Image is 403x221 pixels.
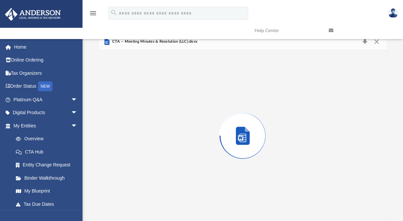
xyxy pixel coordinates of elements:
[111,39,197,45] span: CTA -- Meeting Minutes & Resolution (LLC).docx
[5,40,87,54] a: Home
[9,185,84,198] a: My Blueprint
[388,8,398,18] img: User Pic
[9,171,87,185] a: Binder Walkthrough
[38,81,52,91] div: NEW
[9,158,87,172] a: Entity Change Request
[9,198,87,211] a: Tax Due Dates
[5,54,87,67] a: Online Ordering
[110,9,118,16] i: search
[71,93,84,107] span: arrow_drop_down
[3,8,63,21] img: Anderson Advisors Platinum Portal
[89,9,97,17] i: menu
[250,18,324,44] a: Help Center
[5,93,87,106] a: Platinum Q&Aarrow_drop_down
[9,132,87,146] a: Overview
[89,13,97,17] a: menu
[5,66,87,80] a: Tax Organizers
[9,145,87,158] a: CTA Hub
[71,106,84,120] span: arrow_drop_down
[5,80,87,93] a: Order StatusNEW
[5,119,87,132] a: My Entitiesarrow_drop_down
[71,119,84,133] span: arrow_drop_down
[5,106,87,119] a: Digital Productsarrow_drop_down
